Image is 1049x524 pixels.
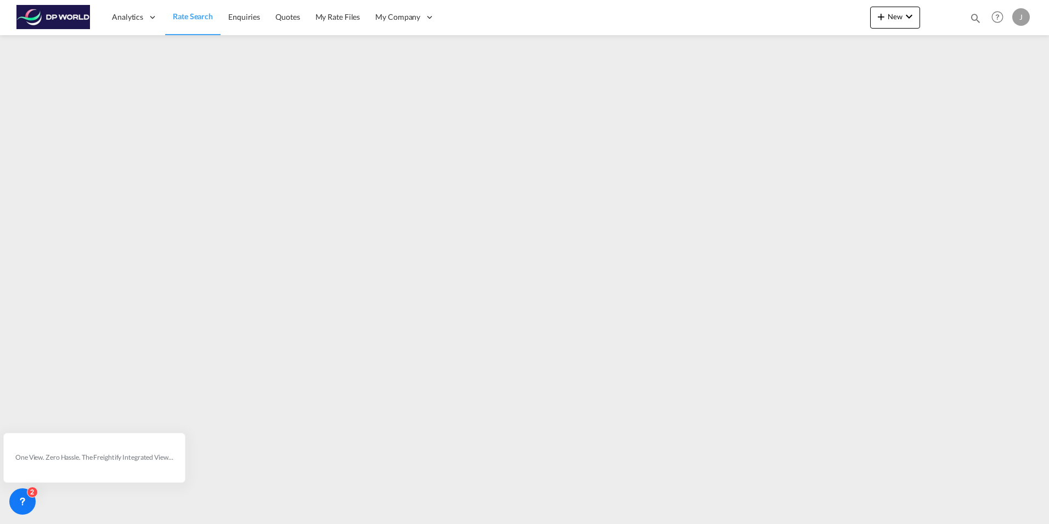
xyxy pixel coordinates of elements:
div: icon-magnify [969,12,982,29]
span: Analytics [112,12,143,23]
span: My Rate Files [315,12,360,21]
img: c08ca190194411f088ed0f3ba295208c.png [16,5,91,30]
button: icon-plus 400-fgNewicon-chevron-down [870,7,920,29]
div: Help [988,8,1012,27]
span: My Company [375,12,420,23]
md-icon: icon-plus 400-fg [875,10,888,23]
span: New [875,12,916,21]
span: Quotes [275,12,300,21]
div: J [1012,8,1030,26]
md-icon: icon-chevron-down [903,10,916,23]
span: Rate Search [173,12,213,21]
md-icon: icon-magnify [969,12,982,24]
span: Help [988,8,1007,26]
span: Enquiries [228,12,260,21]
